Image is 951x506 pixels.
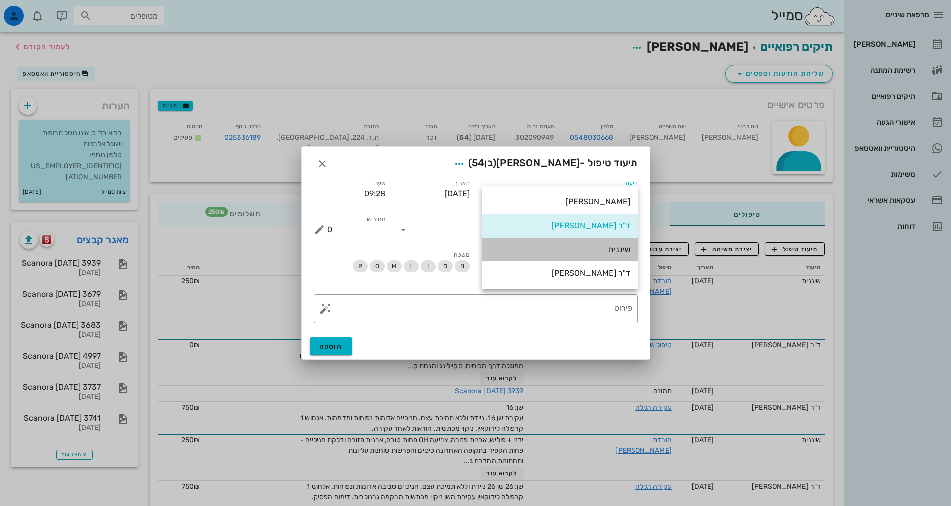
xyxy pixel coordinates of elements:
[454,180,470,187] label: תאריך
[310,337,353,355] button: הוספה
[490,245,630,254] div: שיננית
[496,157,580,169] span: [PERSON_NAME]
[427,260,429,272] span: I
[490,221,630,230] div: ד"ר [PERSON_NAME]
[482,186,638,202] div: תיעודד"ר [PERSON_NAME]
[367,216,386,223] label: מחיר ₪
[468,157,497,169] span: (בן )
[358,260,362,272] span: P
[319,342,343,351] span: הוספה
[454,252,469,258] span: משטח
[472,157,485,169] span: 54
[443,260,447,272] span: D
[391,260,396,272] span: M
[624,180,638,187] label: תיעוד
[314,224,325,236] button: מחיר ₪ appended action
[409,260,413,272] span: L
[490,197,630,206] div: [PERSON_NAME]
[375,260,379,272] span: O
[450,155,638,173] span: תיעוד טיפול -
[490,268,630,278] div: ד"ר [PERSON_NAME]
[374,180,386,187] label: שעה
[460,260,464,272] span: B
